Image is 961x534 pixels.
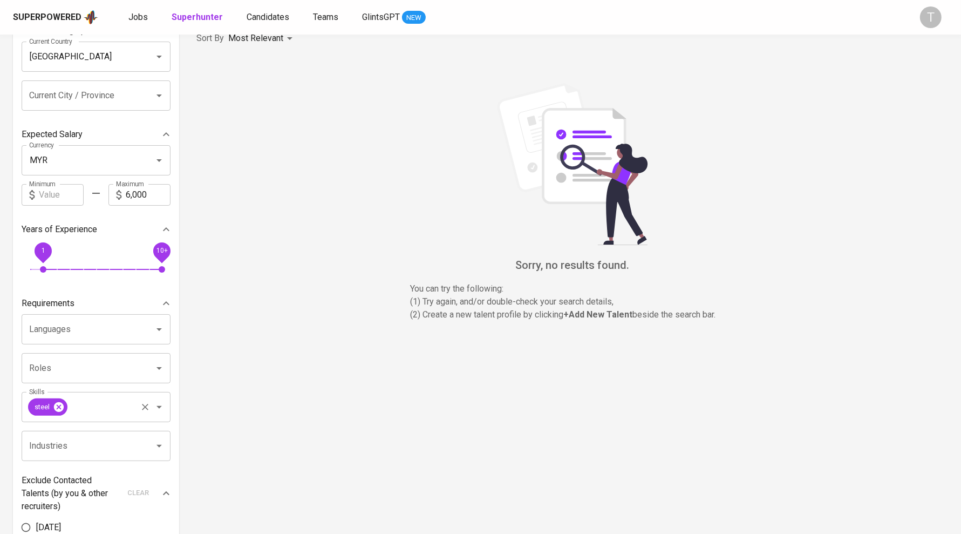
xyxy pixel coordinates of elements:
input: Value [39,184,84,206]
a: Superpoweredapp logo [13,9,98,25]
span: GlintsGPT [362,12,400,22]
a: Teams [313,11,340,24]
p: Years of Experience [22,223,97,236]
p: Most Relevant [228,32,283,45]
p: You can try the following : [411,282,734,295]
p: Sort By [196,32,224,45]
div: Exclude Contacted Talents (by you & other recruiters)clear [22,474,171,513]
div: Requirements [22,293,171,314]
img: file_searching.svg [492,83,653,245]
div: steel [28,398,67,416]
div: Years of Experience [22,219,171,240]
div: Superpowered [13,11,81,24]
b: Superhunter [172,12,223,22]
h6: Sorry, no results found. [196,256,948,274]
p: Expected Salary [22,128,83,141]
p: (1) Try again, and/or double-check your search details, [411,295,734,308]
span: Candidates [247,12,289,22]
span: Jobs [128,12,148,22]
span: Teams [313,12,338,22]
button: Open [152,153,167,168]
span: 10+ [156,247,167,254]
button: Open [152,88,167,103]
button: Open [152,322,167,337]
button: Clear [138,400,153,415]
span: [DATE] [36,521,61,534]
a: Candidates [247,11,291,24]
a: GlintsGPT NEW [362,11,426,24]
button: Open [152,400,167,415]
p: (2) Create a new talent profile by clicking beside the search bar. [411,308,734,321]
span: 1 [42,247,45,254]
b: + Add New Talent [564,309,633,320]
div: Most Relevant [228,29,296,49]
span: steel [28,402,56,412]
img: app logo [84,9,98,25]
a: Jobs [128,11,150,24]
span: NEW [402,12,426,23]
div: T [920,6,942,28]
p: Exclude Contacted Talents (by you & other recruiters) [22,474,121,513]
a: Superhunter [172,11,225,24]
button: Open [152,438,167,454]
button: Open [152,361,167,376]
div: Expected Salary [22,124,171,145]
button: Open [152,49,167,64]
p: Requirements [22,297,74,310]
input: Value [126,184,171,206]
